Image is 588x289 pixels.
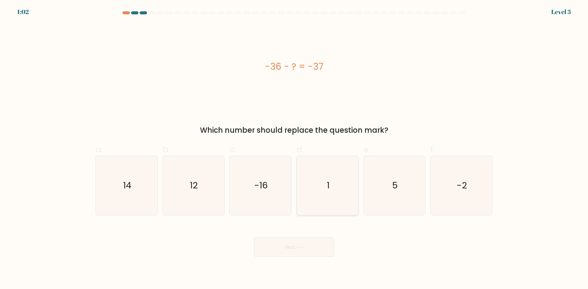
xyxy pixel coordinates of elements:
[254,179,268,191] text: -16
[551,7,571,17] div: Level 3
[392,179,398,191] text: 5
[17,7,29,17] div: 1:02
[96,60,492,73] div: -36 - ? = -37
[229,143,236,155] span: c.
[296,143,304,155] span: d.
[254,237,334,257] button: Next
[99,125,489,136] div: Which number should replace the question mark?
[364,143,370,155] span: e.
[430,143,435,155] span: f.
[457,179,467,191] text: -2
[163,143,170,155] span: b.
[123,179,131,191] text: 14
[327,179,330,191] text: 1
[190,179,198,191] text: 12
[96,143,103,155] span: a.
